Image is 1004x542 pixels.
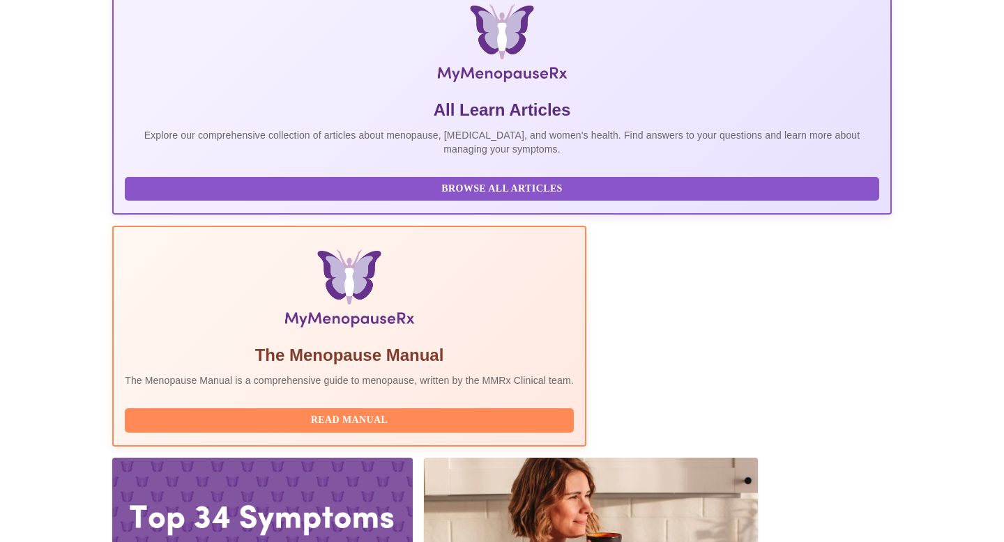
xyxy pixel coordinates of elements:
a: Browse All Articles [125,182,883,194]
h5: All Learn Articles [125,99,879,121]
a: Read Manual [125,413,577,425]
span: Read Manual [139,412,560,429]
button: Read Manual [125,408,574,433]
span: Browse All Articles [139,180,865,198]
h5: The Menopause Manual [125,344,574,366]
img: Menopause Manual [196,249,502,333]
button: Browse All Articles [125,177,879,201]
p: The Menopause Manual is a comprehensive guide to menopause, written by the MMRx Clinical team. [125,373,574,387]
p: Explore our comprehensive collection of articles about menopause, [MEDICAL_DATA], and women's hea... [125,128,879,156]
img: MyMenopauseRx Logo [242,4,762,88]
